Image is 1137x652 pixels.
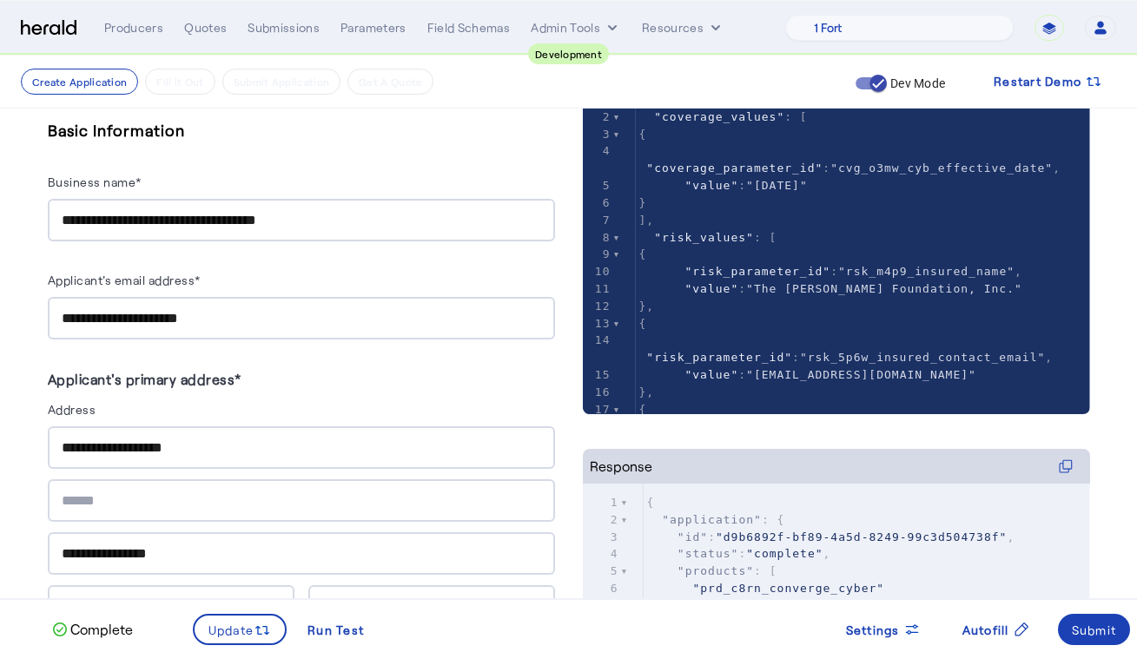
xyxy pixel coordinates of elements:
[639,196,647,209] span: }
[340,19,407,36] div: Parameters
[531,19,621,36] button: internal dropdown menu
[347,69,433,95] button: Get A Quote
[583,529,621,546] div: 3
[21,20,76,36] img: Herald Logo
[583,280,613,298] div: 11
[639,333,1054,364] span: : ,
[830,161,1053,175] span: "cvg_o3mw_cyb_effective_date"
[590,456,652,477] div: Response
[639,265,1022,278] span: : ,
[678,564,754,577] span: "products"
[639,110,808,123] span: : [
[583,494,621,511] div: 1
[583,246,613,263] div: 9
[746,282,1022,295] span: "The [PERSON_NAME] Foundation, Inc."
[646,161,823,175] span: "coverage_parameter_id"
[639,231,777,244] span: : [
[980,66,1116,97] button: Restart Demo
[647,564,777,577] span: : [
[639,403,647,416] span: {
[48,175,142,189] label: Business name*
[716,530,1007,543] span: "d9b6892f-bf89-4a5d-8249-99c3d504738f"
[208,621,255,639] span: Update
[647,547,831,560] span: : ,
[639,128,647,141] span: {
[307,621,364,639] div: Run Test
[583,263,613,280] div: 10
[962,621,1009,639] span: Autofill
[583,511,621,529] div: 2
[684,282,738,295] span: "value"
[746,179,808,192] span: "[DATE]"
[583,177,613,194] div: 5
[642,19,724,36] button: Resources dropdown menu
[684,179,738,192] span: "value"
[427,19,511,36] div: Field Schemas
[639,317,647,330] span: {
[62,597,81,614] span: CO
[654,110,784,123] span: "coverage_values"
[248,19,320,36] div: Submissions
[692,582,884,595] span: "prd_c8rn_converge_cyber"
[662,513,762,526] span: "application"
[583,142,613,160] div: 4
[583,580,621,597] div: 6
[746,368,976,381] span: "[EMAIL_ADDRESS][DOMAIN_NAME]"
[639,247,647,260] span: {
[583,126,613,143] div: 3
[654,231,754,244] span: "risk_values"
[639,300,655,313] span: },
[48,117,555,143] h5: Basic Information
[887,75,945,92] label: Dev Mode
[104,19,163,36] div: Producers
[583,229,613,247] div: 8
[21,69,138,95] button: Create Application
[48,402,96,417] label: Address
[583,563,621,580] div: 5
[583,384,613,401] div: 16
[583,109,613,126] div: 2
[583,298,613,315] div: 12
[838,265,1015,278] span: "rsk_m4p9_insured_name"
[639,214,655,227] span: ],
[583,597,621,615] div: 7
[684,368,738,381] span: "value"
[294,614,378,645] button: Run Test
[800,351,1045,364] span: "rsk_5p6w_insured_contact_email"
[639,282,1022,295] span: :
[193,614,288,645] button: Update
[184,19,227,36] div: Quotes
[583,545,621,563] div: 4
[583,194,613,212] div: 6
[145,69,215,95] button: Fill it Out
[684,265,830,278] span: "risk_parameter_id"
[678,530,708,543] span: "id"
[994,71,1081,92] span: Restart Demo
[746,547,823,560] span: "complete"
[67,619,133,640] p: Complete
[583,332,613,349] div: 14
[528,43,609,64] div: Development
[583,366,613,384] div: 15
[48,371,241,387] label: Applicant's primary address*
[639,179,808,192] span: :
[639,368,977,381] span: :
[646,351,792,364] span: "risk_parameter_id"
[583,401,613,418] div: 17
[647,513,785,526] span: : {
[678,547,739,560] span: "status"
[647,496,655,509] span: {
[583,212,613,229] div: 7
[949,614,1044,645] button: Autofill
[222,69,340,95] button: Submit Application
[846,621,900,639] span: Settings
[639,385,655,398] span: },
[1058,614,1131,645] button: Submit
[48,273,201,287] label: Applicant's email address*
[647,530,1015,543] span: : ,
[583,315,613,333] div: 13
[1072,621,1117,639] div: Submit
[832,614,935,645] button: Settings
[639,144,1061,175] span: : ,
